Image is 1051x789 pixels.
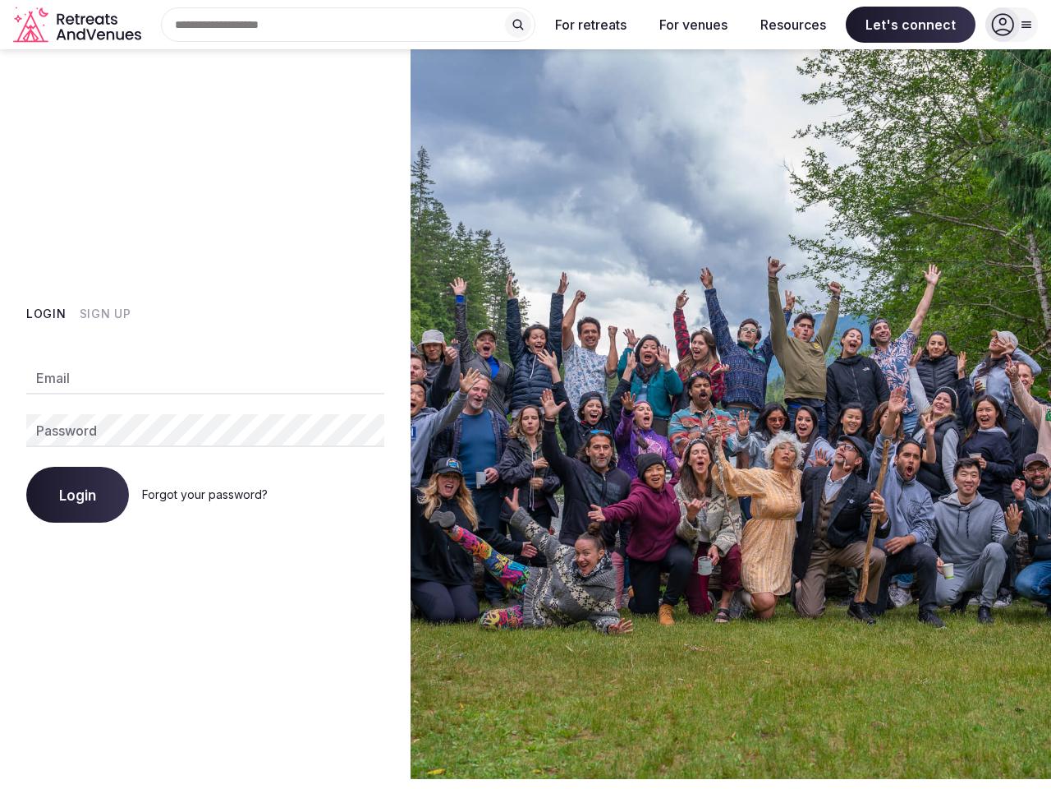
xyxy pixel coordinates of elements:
[142,487,268,501] a: Forgot your password?
[13,7,145,44] svg: Retreats and Venues company logo
[26,467,129,523] button: Login
[13,7,145,44] a: Visit the homepage
[411,49,1051,779] img: My Account Background
[646,7,741,43] button: For venues
[26,306,67,322] button: Login
[747,7,839,43] button: Resources
[846,7,975,43] span: Let's connect
[80,306,131,322] button: Sign Up
[59,487,96,503] span: Login
[542,7,640,43] button: For retreats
